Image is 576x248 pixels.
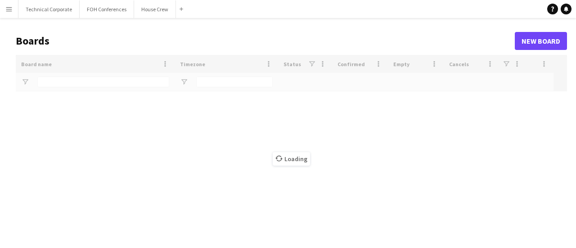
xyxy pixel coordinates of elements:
[18,0,80,18] button: Technical Corporate
[16,34,515,48] h1: Boards
[80,0,134,18] button: FOH Conferences
[515,32,567,50] a: New Board
[134,0,176,18] button: House Crew
[273,152,310,166] span: Loading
